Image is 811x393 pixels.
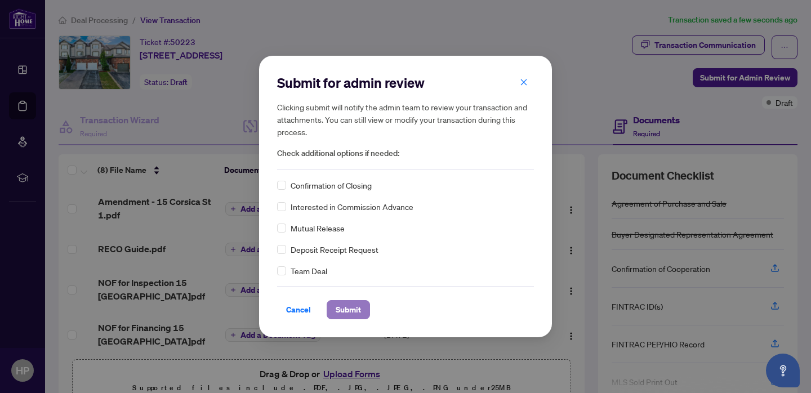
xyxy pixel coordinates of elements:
[277,300,320,319] button: Cancel
[291,222,345,234] span: Mutual Release
[277,101,534,138] h5: Clicking submit will notify the admin team to review your transaction and attachments. You can st...
[291,265,327,277] span: Team Deal
[291,243,378,256] span: Deposit Receipt Request
[336,301,361,319] span: Submit
[277,147,534,160] span: Check additional options if needed:
[766,354,800,387] button: Open asap
[520,78,528,86] span: close
[327,300,370,319] button: Submit
[291,200,413,213] span: Interested in Commission Advance
[286,301,311,319] span: Cancel
[277,74,534,92] h2: Submit for admin review
[291,179,372,191] span: Confirmation of Closing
